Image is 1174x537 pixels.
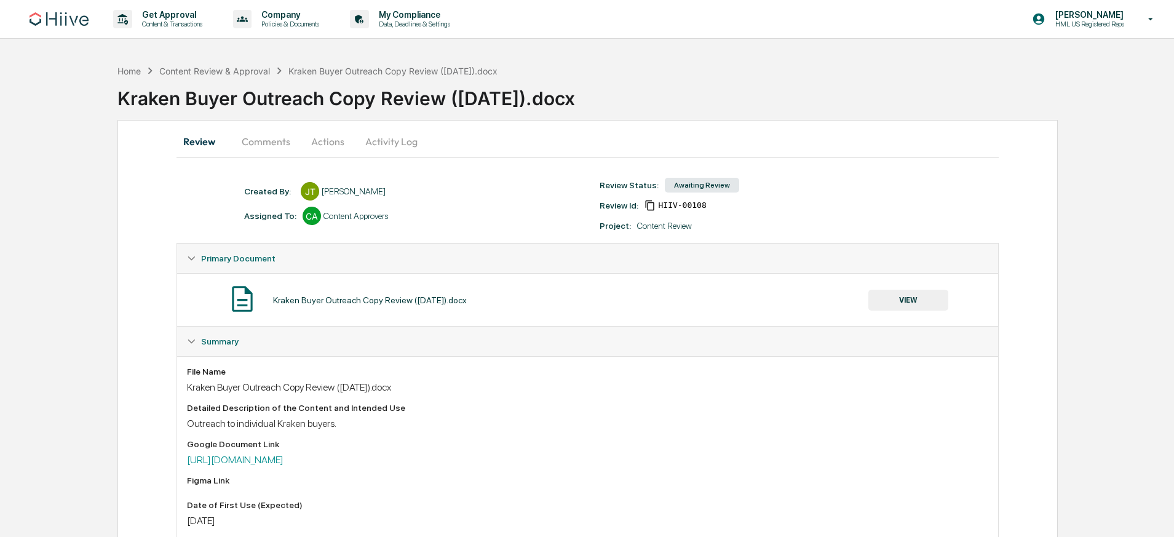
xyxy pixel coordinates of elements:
p: Data, Deadlines & Settings [369,20,456,28]
div: Kraken Buyer Outreach Copy Review ([DATE]).docx [288,66,498,76]
span: Primary Document [201,253,276,263]
div: Kraken Buyer Outreach Copy Review ([DATE]).docx [273,295,467,305]
button: Activity Log [355,127,427,156]
div: CA [303,207,321,225]
div: Figma Link [187,475,988,485]
p: My Compliance [369,10,456,20]
div: Date of First Use (Expected) [187,500,988,510]
img: logo [30,12,89,26]
div: Review Status: [600,180,659,190]
p: [PERSON_NAME] [1045,10,1130,20]
div: Content Review [637,221,692,231]
div: Review Id: [600,201,638,210]
div: Detailed Description of the Content and Intended Use [187,403,988,413]
p: Get Approval [132,10,208,20]
img: Document Icon [227,284,258,314]
div: Google Document Link [187,439,988,449]
p: HML US Registered Reps [1045,20,1130,28]
div: Created By: ‎ ‎ [244,186,295,196]
div: Summary [177,327,998,356]
a: [URL][DOMAIN_NAME] [187,454,284,466]
div: Kraken Buyer Outreach Copy Review ([DATE]).docx [117,78,1174,109]
div: Project: [600,221,631,231]
div: JT [301,182,319,201]
div: Awaiting Review [665,178,739,193]
div: Home [117,66,141,76]
button: Review [176,127,232,156]
div: Assigned To: [244,211,296,221]
button: Actions [300,127,355,156]
p: Company [252,10,325,20]
span: 8b35269f-6d7c-48fc-98e0-5f35f04b5569 [658,201,706,210]
div: Content Approvers [323,211,388,221]
button: Comments [232,127,300,156]
div: [PERSON_NAME] [322,186,386,196]
button: VIEW [868,290,948,311]
p: Content & Transactions [132,20,208,28]
div: [DATE] [187,515,988,527]
div: Primary Document [177,273,998,326]
div: File Name [187,367,988,376]
span: Summary [201,336,239,346]
div: Outreach to individual Kraken buyers. [187,418,988,429]
div: Content Review & Approval [159,66,270,76]
div: secondary tabs example [176,127,998,156]
div: Primary Document [177,244,998,273]
div: Kraken Buyer Outreach Copy Review ([DATE]).docx [187,381,988,393]
iframe: Open customer support [1135,496,1168,530]
p: Policies & Documents [252,20,325,28]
